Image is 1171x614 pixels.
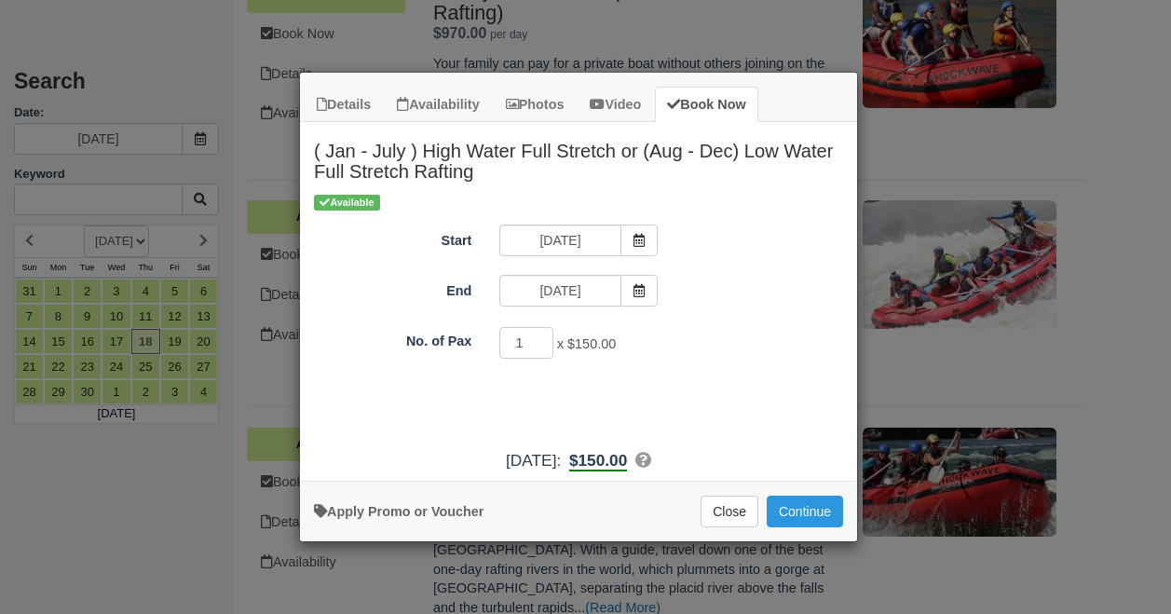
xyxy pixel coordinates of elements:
[314,195,380,211] span: Available
[300,325,485,351] label: No. of Pax
[300,122,857,192] h2: ( Jan - July ) High Water Full Stretch or (Aug - Dec) Low Water Full Stretch Rafting
[569,451,627,471] b: $150.00
[300,449,857,472] div: :
[499,327,553,359] input: No. of Pax
[314,504,483,519] a: Apply Voucher
[767,496,843,527] button: Add to Booking
[300,275,485,301] label: End
[506,451,556,470] span: [DATE]
[557,337,616,352] span: x $150.00
[701,496,758,527] button: Close
[385,87,491,123] a: Availability
[494,87,577,123] a: Photos
[578,87,653,123] a: Video
[300,122,857,471] div: Item Modal
[655,87,757,123] a: Book Now
[305,87,383,123] a: Details
[300,225,485,251] label: Start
